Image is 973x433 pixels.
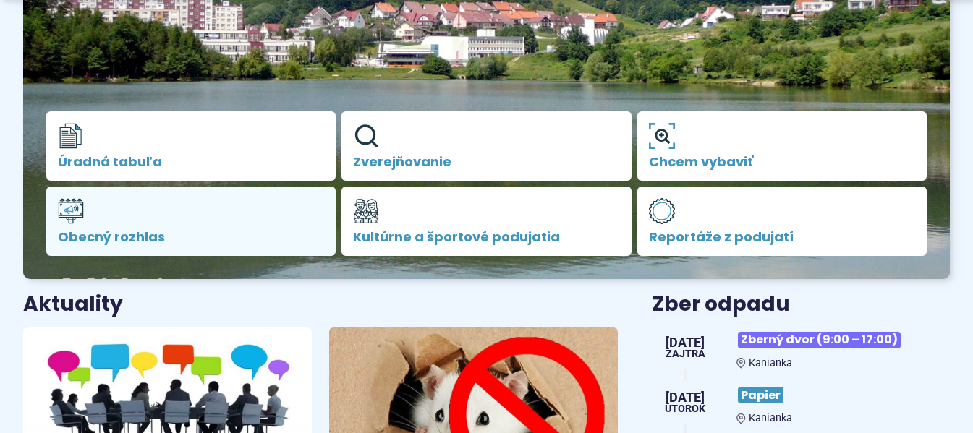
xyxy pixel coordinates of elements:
a: Chcem vybaviť [637,111,927,181]
a: Reportáže z podujatí [637,187,927,256]
span: Chcem vybaviť [649,155,915,169]
a: Zberný dvor (9:00 – 17:00) Kanianka [DATE] Zajtra [653,326,950,369]
span: Kanianka [749,412,792,424]
span: Úradná tabuľa [58,155,324,169]
a: Zverejňovanie [341,111,631,181]
span: Reportáže z podujatí [649,230,915,244]
span: Zajtra [666,349,705,359]
span: Obecný rozhlas [58,230,324,244]
h3: Aktuality [23,293,123,316]
span: Kultúrne a športové podujatia [353,230,619,244]
span: Papier [738,387,783,403]
a: Papier Kanianka [DATE] utorok [653,381,950,424]
h3: Zber odpadu [653,293,950,316]
a: Úradná tabuľa [46,111,336,181]
span: Zverejňovanie [353,155,619,169]
a: Kultúrne a športové podujatia [341,187,631,256]
span: Kanianka [749,357,792,369]
span: Zberný dvor (9:00 – 17:00) [738,332,901,348]
span: [DATE] [665,391,705,404]
span: utorok [665,404,705,414]
a: Obecný rozhlas [46,187,336,256]
span: [DATE] [666,336,705,349]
